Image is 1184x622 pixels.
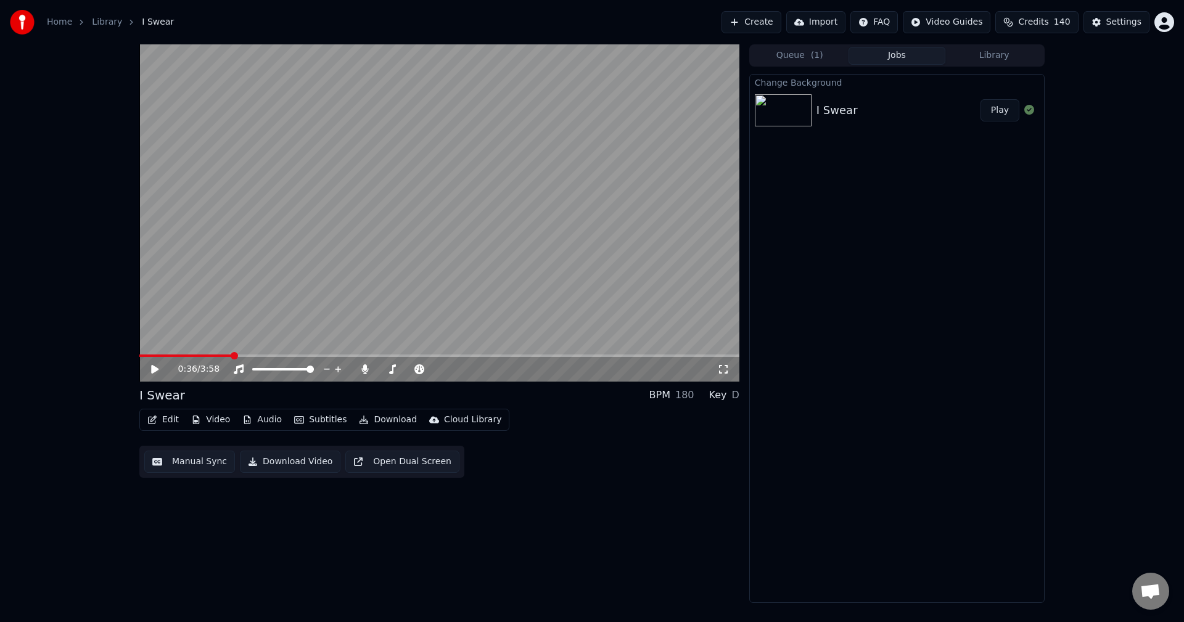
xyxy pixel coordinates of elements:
button: Download Video [240,451,340,473]
button: Jobs [849,47,946,65]
img: youka [10,10,35,35]
button: Manual Sync [144,451,235,473]
button: Queue [751,47,849,65]
nav: breadcrumb [47,16,174,28]
span: Credits [1018,16,1048,28]
button: Subtitles [289,411,351,428]
div: 180 [675,388,694,403]
button: Download [354,411,422,428]
button: Credits140 [995,11,1078,33]
span: 0:36 [178,363,197,375]
span: 140 [1054,16,1071,28]
div: I Swear [139,387,185,404]
span: ( 1 ) [811,49,823,62]
a: Home [47,16,72,28]
div: BPM [649,388,670,403]
button: Play [980,99,1019,121]
button: Video [186,411,235,428]
button: Video Guides [903,11,990,33]
div: Key [709,388,727,403]
button: Library [945,47,1043,65]
button: Open Dual Screen [345,451,459,473]
button: Import [786,11,845,33]
button: Settings [1083,11,1149,33]
div: I Swear [816,102,858,119]
span: 3:58 [200,363,220,375]
div: Settings [1106,16,1141,28]
div: Change Background [750,75,1044,89]
a: Open chat [1132,573,1169,610]
button: FAQ [850,11,898,33]
button: Edit [142,411,184,428]
div: D [732,388,739,403]
div: Cloud Library [444,414,501,426]
span: I Swear [142,16,174,28]
a: Library [92,16,122,28]
button: Audio [237,411,287,428]
button: Create [721,11,781,33]
div: / [178,363,208,375]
